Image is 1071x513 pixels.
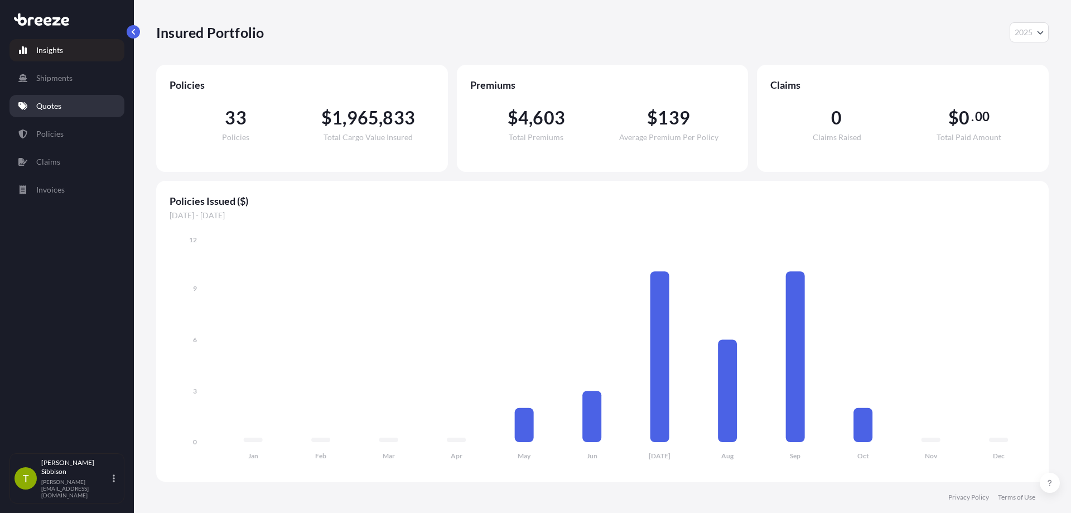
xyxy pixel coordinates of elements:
[857,452,869,460] tspan: Oct
[948,493,989,502] a: Privacy Policy
[518,452,531,460] tspan: May
[770,78,1035,92] span: Claims
[379,109,383,127] span: ,
[658,109,690,127] span: 139
[193,335,197,344] tspan: 6
[36,156,60,167] p: Claims
[222,133,249,141] span: Policies
[9,123,124,145] a: Policies
[41,478,110,498] p: [PERSON_NAME][EMAIL_ADDRESS][DOMAIN_NAME]
[470,78,735,92] span: Premiums
[813,133,861,141] span: Claims Raised
[518,109,529,127] span: 4
[193,284,197,293] tspan: 9
[451,452,462,460] tspan: Apr
[321,109,332,127] span: $
[649,452,670,460] tspan: [DATE]
[9,39,124,61] a: Insights
[332,109,342,127] span: 1
[170,78,435,92] span: Policies
[193,387,197,395] tspan: 3
[342,109,346,127] span: ,
[156,23,264,41] p: Insured Portfolio
[948,109,959,127] span: $
[36,73,73,84] p: Shipments
[347,109,379,127] span: 965
[790,452,800,460] tspan: Sep
[383,109,415,127] span: 833
[998,493,1035,502] a: Terms of Use
[508,109,518,127] span: $
[383,452,395,460] tspan: Mar
[9,67,124,89] a: Shipments
[587,452,597,460] tspan: Jun
[647,109,658,127] span: $
[324,133,413,141] span: Total Cargo Value Insured
[9,95,124,117] a: Quotes
[971,112,974,121] span: .
[315,452,326,460] tspan: Feb
[9,179,124,201] a: Invoices
[189,236,197,244] tspan: 12
[36,45,63,56] p: Insights
[993,452,1005,460] tspan: Dec
[1010,22,1049,42] button: Year Selector
[225,109,246,127] span: 33
[41,458,110,476] p: [PERSON_NAME] Sibbison
[619,133,718,141] span: Average Premium Per Policy
[925,452,938,460] tspan: Nov
[36,100,61,112] p: Quotes
[23,473,29,484] span: T
[831,109,842,127] span: 0
[533,109,565,127] span: 603
[36,184,65,195] p: Invoices
[959,109,969,127] span: 0
[975,112,990,121] span: 00
[721,452,734,460] tspan: Aug
[248,452,258,460] tspan: Jan
[193,438,197,446] tspan: 0
[529,109,533,127] span: ,
[1015,27,1033,38] span: 2025
[937,133,1001,141] span: Total Paid Amount
[36,128,64,140] p: Policies
[509,133,563,141] span: Total Premiums
[170,210,1035,221] span: [DATE] - [DATE]
[170,194,1035,208] span: Policies Issued ($)
[9,151,124,173] a: Claims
